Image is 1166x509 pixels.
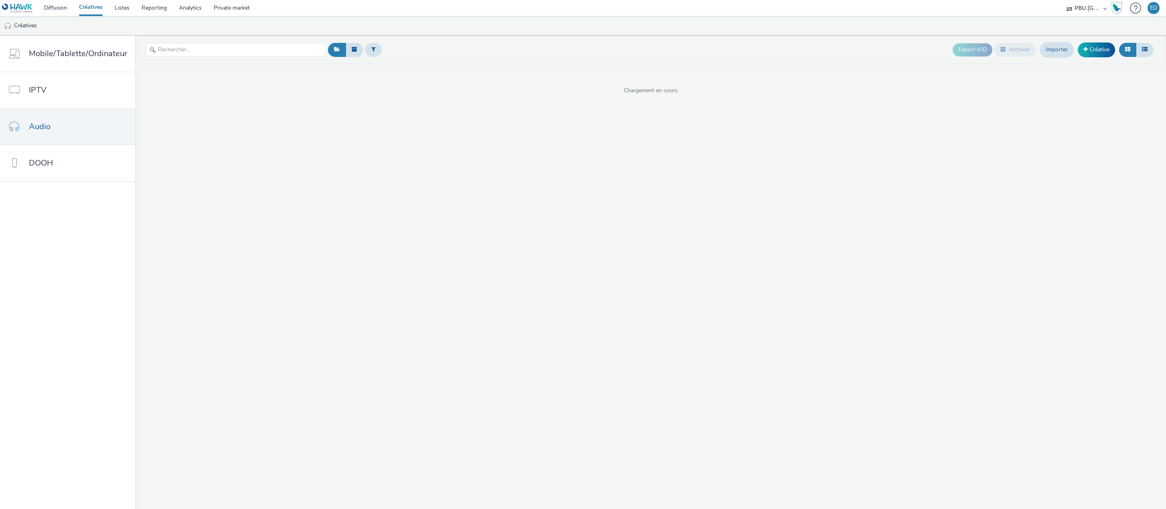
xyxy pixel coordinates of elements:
[953,43,992,56] button: Export d'ID
[29,48,127,59] span: Mobile/Tablette/Ordinateur
[29,121,51,132] span: Audio
[1119,43,1136,57] button: Grille
[4,22,12,30] img: audio
[135,87,1166,95] span: Chargement en cours
[1078,42,1115,57] a: Créative
[1111,2,1126,14] a: Hawk Academy
[1136,43,1154,57] button: Liste
[994,43,1036,57] button: Archiver
[1040,42,1074,57] a: Importer
[29,157,53,169] span: DOOH
[29,84,47,96] span: IPTV
[2,3,33,13] img: undefined Logo
[1111,2,1123,14] img: Hawk Academy
[146,43,326,57] input: Rechercher...
[1150,2,1157,14] div: ED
